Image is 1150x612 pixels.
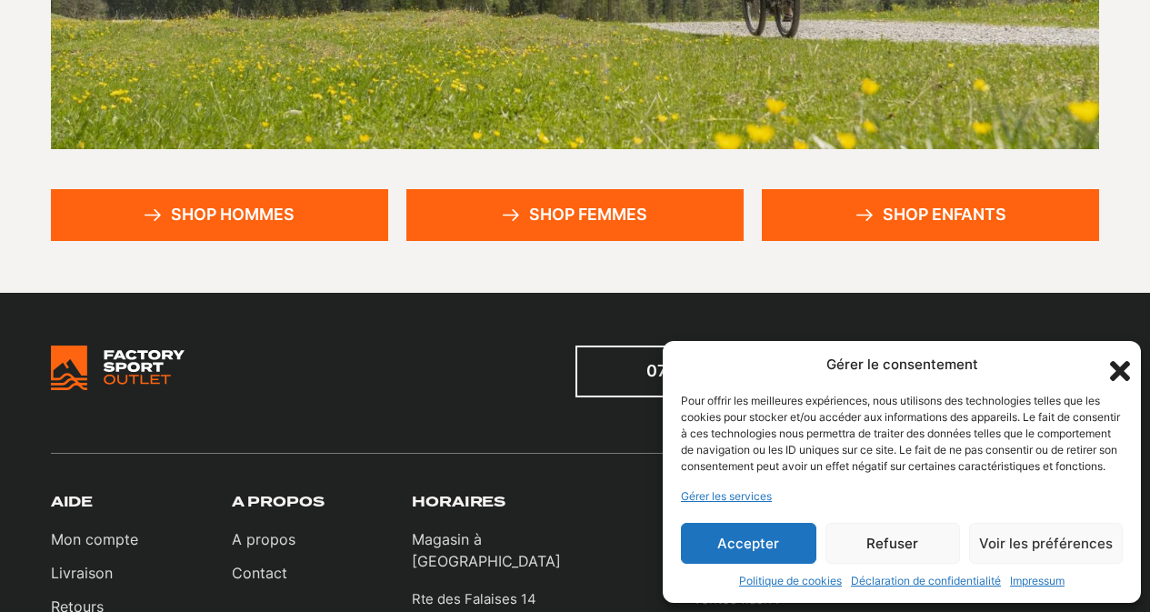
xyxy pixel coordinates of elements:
[681,393,1121,475] div: Pour offrir les meilleures expériences, nous utilisons des technologies telles que les cookies po...
[851,573,1001,589] a: Déclaration de confidentialité
[51,528,138,550] a: Mon compte
[51,562,138,584] a: Livraison
[412,528,575,572] p: Magasin à [GEOGRAPHIC_DATA]
[969,523,1123,564] button: Voir les préférences
[681,523,816,564] button: Accepter
[232,562,295,584] a: Contact
[51,494,93,511] h3: Aide
[762,189,1099,241] a: Shop enfants
[406,189,744,241] a: Shop femmes
[51,189,388,241] a: Shop hommes
[51,346,185,391] img: Bricks Woocommerce Starter
[1010,573,1065,589] a: Impressum
[826,355,978,376] div: Gérer le consentement
[232,494,325,511] h3: A propos
[681,488,772,505] a: Gérer les services
[825,523,961,564] button: Refuser
[739,573,842,589] a: Politique de cookies
[1105,356,1123,374] div: Fermer la boîte de dialogue
[412,494,505,511] h3: Horaires
[232,528,295,550] a: A propos
[575,346,829,397] a: 079 204 16 15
